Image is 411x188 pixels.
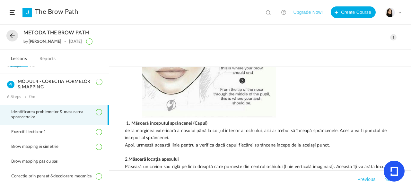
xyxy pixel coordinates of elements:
strong: Măsoară inceputul sprâncenei (Capul) [131,121,207,126]
span: Exercitii lectia nr 1 [11,130,54,135]
span: METODA THE BROW PATH [23,30,89,36]
p: Plasează un creion sau riglă pe linia dreaptă care pornește din centrul ochiului (linie verticală... [125,163,395,185]
div: by [23,39,61,44]
p: 2. [125,156,395,163]
p: Apoi, urmează această linie pentru a verifica dacă capul fiecărei sprâncene începe de la același ... [125,142,395,149]
a: U [22,8,32,17]
div: 0m [29,94,35,100]
a: [PERSON_NAME] [29,39,62,44]
div: 6 Steps [7,94,21,100]
button: Upgrade Now! [293,6,323,18]
button: Next [383,175,395,183]
button: Create Course [331,6,376,18]
img: poza-profil.jpg [386,8,395,17]
strong: Măsoară locația apexului [128,157,179,162]
a: Reports [38,55,57,67]
button: Previous [356,175,377,183]
a: Lessons [10,55,28,67]
span: Identificarea problemelor & masurarea sprancenelor [11,110,102,120]
span: Brow mapping pas cu pas [11,159,66,164]
h3: MODUL 4 - CORECTIA FORMELOR & MAPPING [7,79,102,90]
a: The Brow Path [35,8,78,16]
span: Brow mapping & simetrie [11,144,67,149]
span: Corectie prin pensat &decolorare mecanica [11,174,100,179]
p: de la marginea exterioară a nasului până la colțul interior al ochiului, aici ar trebui să înceap... [125,127,395,142]
div: [DATE] [69,39,82,44]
